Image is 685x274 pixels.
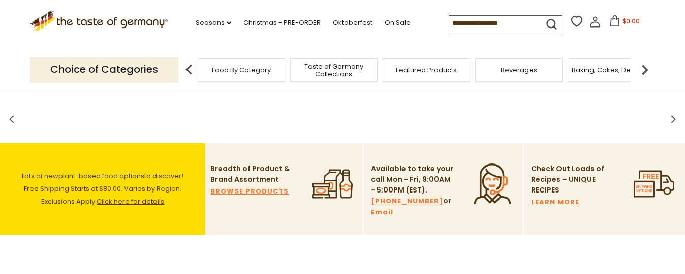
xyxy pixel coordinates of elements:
[622,17,640,25] span: $0.00
[396,66,457,74] a: Featured Products
[385,17,411,29] a: On Sale
[333,17,372,29] a: Oktoberfest
[531,163,605,196] p: Check Out Loads of Recipes – UNIQUE RECIPES
[501,66,537,74] a: Beverages
[179,60,199,80] img: previous arrow
[243,17,321,29] a: Christmas - PRE-ORDER
[531,197,579,208] a: LEARN MORE
[572,66,650,74] a: Baking, Cakes, Desserts
[371,196,443,207] a: [PHONE_NUMBER]
[371,163,455,218] p: Available to take your call Mon - Fri, 9:00AM - 5:00PM (EST). or
[210,186,289,197] a: BROWSE PRODUCTS
[97,197,164,206] a: Click here for details
[30,57,178,82] p: Choice of Categories
[635,60,655,80] img: next arrow
[196,17,231,29] a: Seasons
[22,171,183,206] span: Lots of new to discover! Free Shipping Starts at $80.00. Varies by Region. Exclusions Apply.
[58,171,144,181] a: plant-based food options
[293,63,375,78] a: Taste of Germany Collections
[212,66,271,74] a: Food By Category
[603,15,646,31] button: $0.00
[210,163,294,185] p: Breadth of Product & Brand Assortment
[371,207,393,218] a: Email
